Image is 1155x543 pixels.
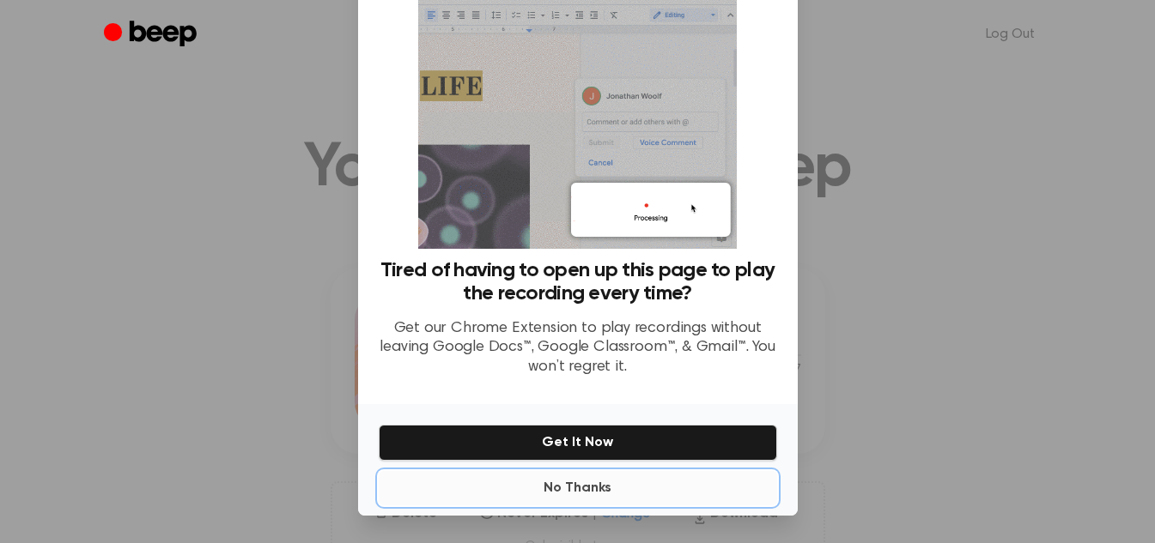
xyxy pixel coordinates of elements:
p: Get our Chrome Extension to play recordings without leaving Google Docs™, Google Classroom™, & Gm... [379,319,777,377]
button: No Thanks [379,471,777,505]
a: Beep [104,18,201,51]
button: Get It Now [379,425,777,461]
h3: Tired of having to open up this page to play the recording every time? [379,259,777,305]
a: Log Out [969,14,1052,55]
